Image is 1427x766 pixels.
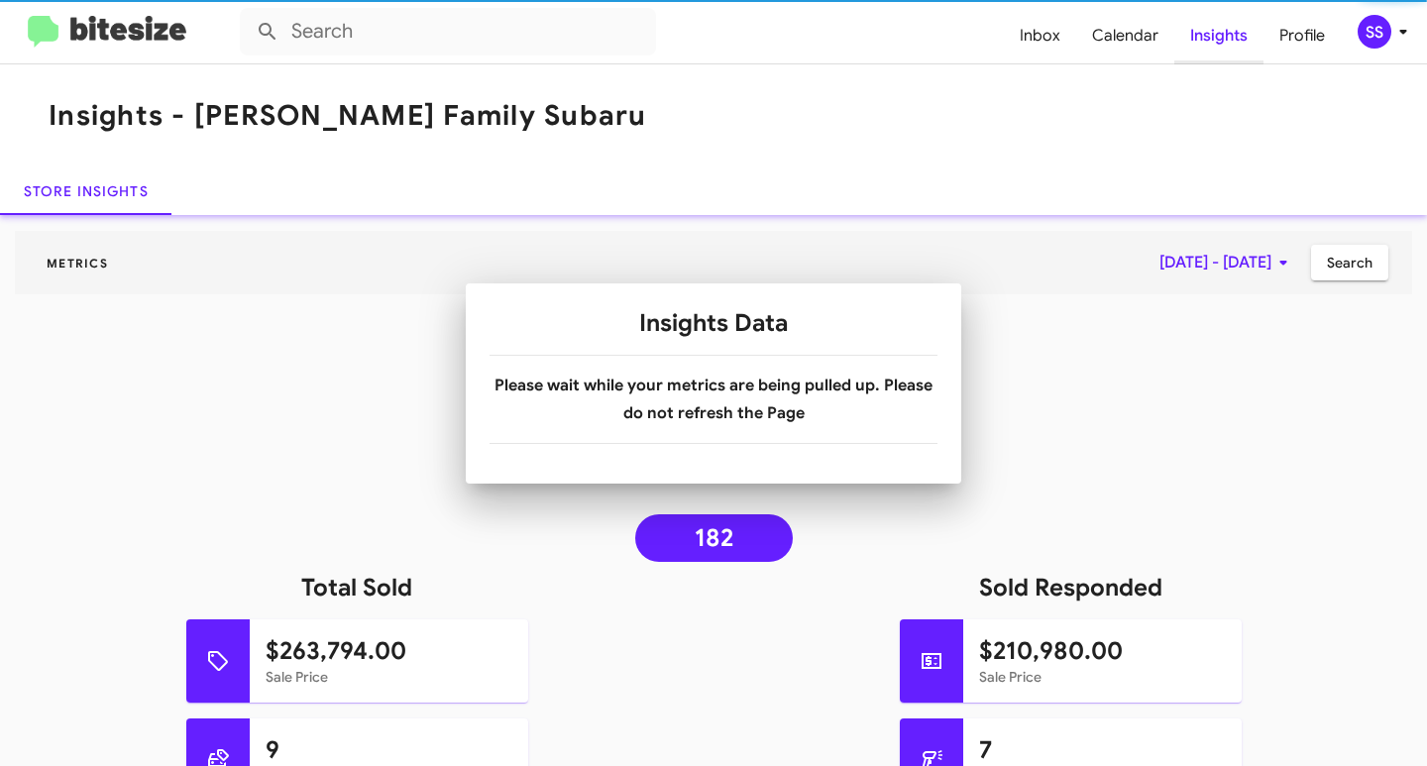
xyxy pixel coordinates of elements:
span: Metrics [31,256,124,271]
span: Inbox [1004,7,1076,64]
span: Calendar [1076,7,1174,64]
span: [DATE] - [DATE] [1159,245,1295,280]
span: Profile [1263,7,1341,64]
h1: Sold Responded [713,572,1427,603]
span: Search [1327,245,1372,280]
input: Search [240,8,656,55]
span: Insights [1174,7,1263,64]
h1: 9 [266,734,512,766]
h1: $263,794.00 [266,635,512,667]
h1: Insights - [PERSON_NAME] Family Subaru [49,100,647,132]
mat-card-subtitle: Sale Price [266,667,512,687]
h1: Insights Data [490,307,937,339]
b: Please wait while your metrics are being pulled up. Please do not refresh the Page [494,376,933,423]
mat-card-subtitle: Sale Price [979,667,1226,687]
h1: $210,980.00 [979,635,1226,667]
h1: 7 [979,734,1226,766]
div: SS [1358,15,1391,49]
span: 182 [695,528,733,548]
